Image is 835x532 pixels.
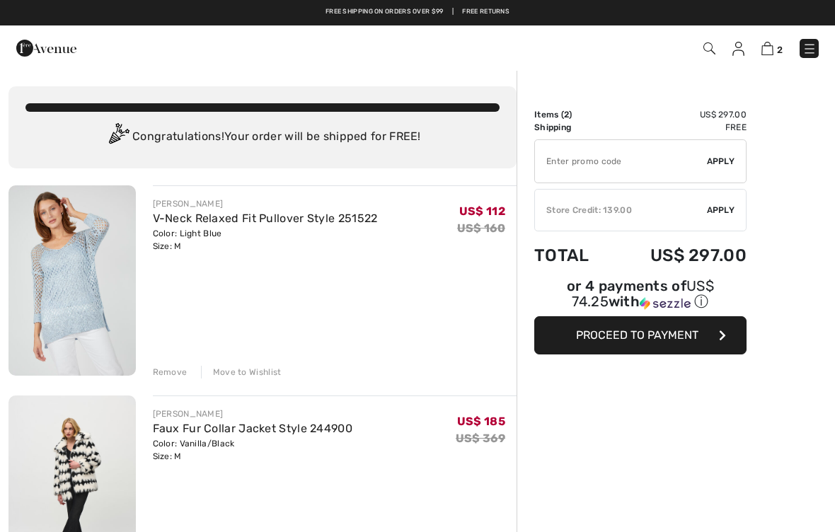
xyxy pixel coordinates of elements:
[535,204,707,216] div: Store Credit: 139.00
[326,7,444,17] a: Free shipping on orders over $99
[153,422,353,435] a: Faux Fur Collar Jacket Style 244900
[572,277,714,310] span: US$ 74.25
[802,42,817,56] img: Menu
[611,108,747,121] td: US$ 297.00
[534,231,611,279] td: Total
[534,121,611,134] td: Shipping
[564,110,569,120] span: 2
[153,197,378,210] div: [PERSON_NAME]
[732,42,744,56] img: My Info
[457,415,505,428] span: US$ 185
[104,123,132,151] img: Congratulation2.svg
[456,432,505,445] s: US$ 369
[153,407,353,420] div: [PERSON_NAME]
[8,185,136,376] img: V-Neck Relaxed Fit Pullover Style 251522
[153,437,353,463] div: Color: Vanilla/Black Size: M
[761,42,773,55] img: Shopping Bag
[707,204,735,216] span: Apply
[16,34,76,62] img: 1ère Avenue
[535,140,707,183] input: Promo code
[576,328,698,342] span: Proceed to Payment
[459,204,505,218] span: US$ 112
[153,212,378,225] a: V-Neck Relaxed Fit Pullover Style 251522
[611,231,747,279] td: US$ 297.00
[703,42,715,54] img: Search
[640,297,691,310] img: Sezzle
[201,366,282,378] div: Move to Wishlist
[777,45,783,55] span: 2
[153,366,188,378] div: Remove
[452,7,454,17] span: |
[457,221,505,235] s: US$ 160
[761,40,783,57] a: 2
[534,279,747,311] div: or 4 payments of with
[462,7,509,17] a: Free Returns
[611,121,747,134] td: Free
[534,279,747,316] div: or 4 payments ofUS$ 74.25withSezzle Click to learn more about Sezzle
[16,40,76,54] a: 1ère Avenue
[153,227,378,253] div: Color: Light Blue Size: M
[534,108,611,121] td: Items ( )
[534,316,747,354] button: Proceed to Payment
[25,123,500,151] div: Congratulations! Your order will be shipped for FREE!
[707,155,735,168] span: Apply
